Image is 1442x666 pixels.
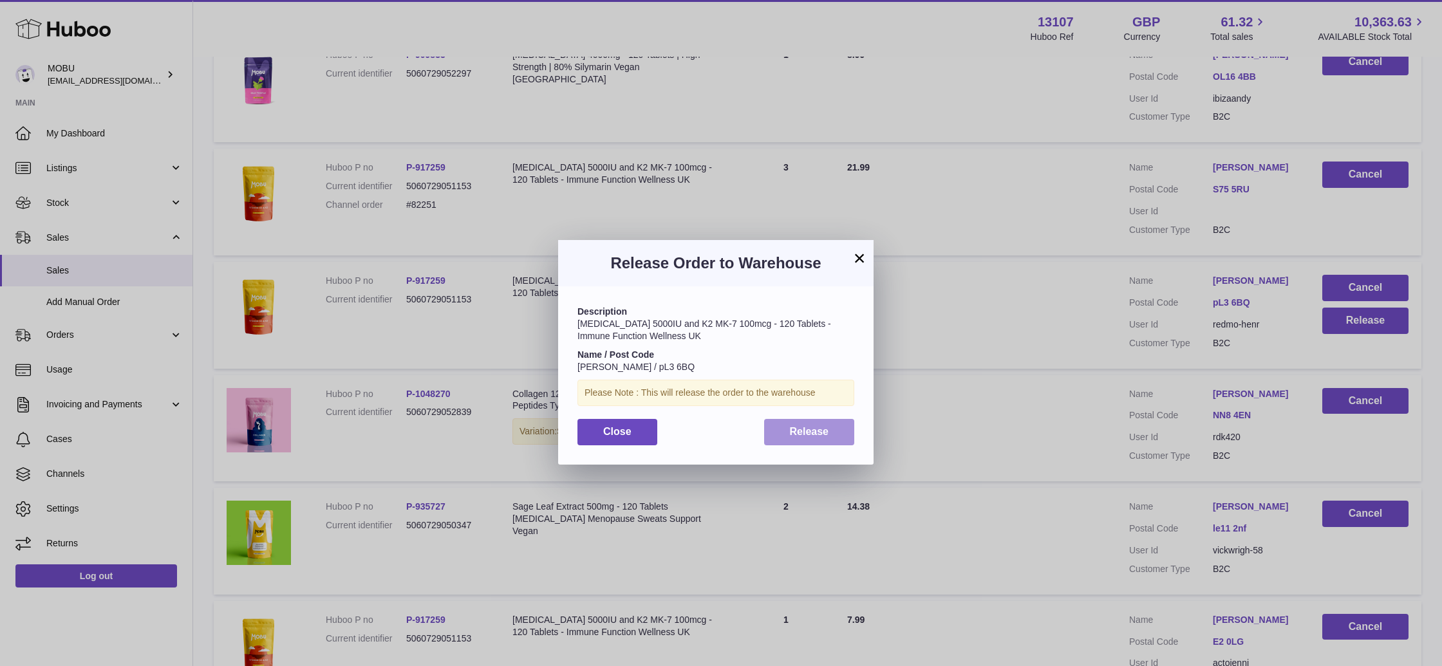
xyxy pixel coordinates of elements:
strong: Name / Post Code [577,349,654,360]
span: Close [603,426,632,437]
span: [MEDICAL_DATA] 5000IU and K2 MK-7 100mcg - 120 Tablets - Immune Function Wellness UK [577,319,831,341]
button: Close [577,419,657,445]
span: [PERSON_NAME] / pL3 6BQ [577,362,695,372]
span: Release [790,426,829,437]
button: × [852,250,867,266]
strong: Description [577,306,627,317]
div: Please Note : This will release the order to the warehouse [577,380,854,406]
h3: Release Order to Warehouse [577,253,854,273]
button: Release [764,419,855,445]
